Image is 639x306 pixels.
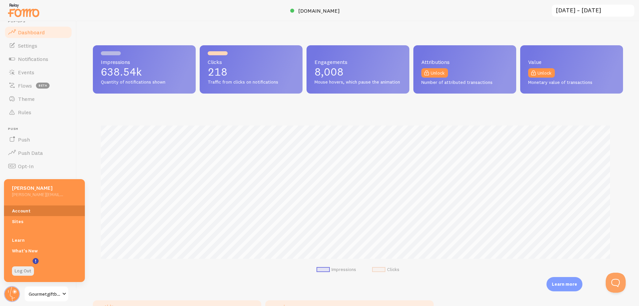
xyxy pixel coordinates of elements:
span: Attributions [421,59,508,65]
span: Opt-In [18,163,34,169]
a: Settings [4,39,73,52]
span: Impressions [101,59,188,65]
span: Number of attributed transactions [421,80,508,86]
a: What's New [4,245,85,256]
p: 8,008 [315,67,401,77]
p: 218 [208,67,295,77]
span: Settings [18,42,37,49]
li: Impressions [317,267,356,273]
span: Push [18,136,30,143]
span: Notifications [18,56,48,62]
h5: [PERSON_NAME] [12,184,64,191]
a: Gourmetgiftbaskets [24,286,69,302]
span: Push Data [18,150,43,156]
a: Notifications [4,52,73,66]
a: Log Out [12,266,34,276]
img: fomo-relay-logo-orange.svg [7,2,40,19]
p: Learn more [552,281,577,287]
a: Theme [4,92,73,106]
iframe: Help Scout Beacon - Open [606,273,626,293]
a: Dashboard [4,26,73,39]
span: Rules [18,109,31,116]
span: Value [528,59,615,65]
span: Theme [18,96,35,102]
a: Flows beta [4,79,73,92]
span: Dashboard [18,29,45,36]
a: Push [4,133,73,146]
span: Flows [18,82,32,89]
a: Push Data [4,146,73,159]
span: Push [8,127,73,131]
a: Events [4,66,73,79]
a: Learn [4,235,85,245]
a: Opt-In [4,159,73,173]
li: Clicks [372,267,399,273]
a: Unlock [528,68,555,78]
span: Quantity of notifications shown [101,79,188,85]
span: Traffic from clicks on notifications [208,79,295,85]
span: Pop-ups [8,19,73,24]
a: Unlock [421,68,448,78]
div: Learn more [546,277,582,291]
a: Rules [4,106,73,119]
span: Monetary value of transactions [528,80,615,86]
a: Sites [4,216,85,227]
span: Clicks [208,59,295,65]
span: Mouse hovers, which pause the animation [315,79,401,85]
svg: <p>Watch New Feature Tutorials!</p> [33,258,39,264]
span: beta [36,83,50,89]
span: Events [18,69,34,76]
a: Account [4,205,85,216]
span: Gourmetgiftbaskets [29,290,60,298]
span: Engagements [315,59,401,65]
p: 638.54k [101,67,188,77]
h5: [PERSON_NAME][EMAIL_ADDRESS][DOMAIN_NAME] [12,191,64,197]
